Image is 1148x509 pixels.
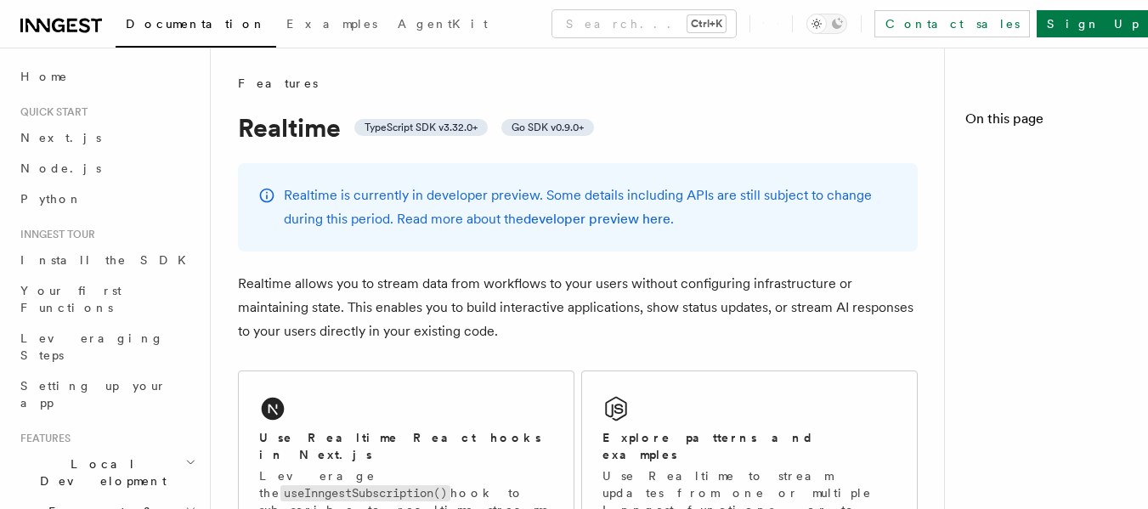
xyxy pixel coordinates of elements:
a: Documentation [116,5,276,48]
button: Search...Ctrl+K [552,10,736,37]
h1: Realtime [238,112,918,143]
a: Your first Functions [14,275,200,323]
button: Local Development [14,449,200,496]
h2: Use Realtime React hooks in Next.js [259,429,553,463]
span: AgentKit [398,17,488,31]
span: Home [20,68,68,85]
span: Features [14,432,71,445]
span: TypeScript SDK v3.32.0+ [365,121,478,134]
span: Documentation [126,17,266,31]
span: Python [20,192,82,206]
h2: Explore patterns and examples [602,429,896,463]
p: Realtime allows you to stream data from workflows to your users without configuring infrastructur... [238,272,918,343]
a: Install the SDK [14,245,200,275]
span: Install the SDK [20,253,196,267]
span: Setting up your app [20,379,167,410]
a: Home [14,61,200,92]
a: AgentKit [387,5,498,46]
span: Inngest tour [14,228,95,241]
h4: On this page [965,109,1128,136]
span: Leveraging Steps [20,331,164,362]
span: Go SDK v0.9.0+ [512,121,584,134]
span: Quick start [14,105,88,119]
span: Local Development [14,455,185,489]
a: Examples [276,5,387,46]
span: Your first Functions [20,284,122,314]
a: Leveraging Steps [14,323,200,370]
a: Python [14,184,200,214]
kbd: Ctrl+K [687,15,726,32]
a: Setting up your app [14,370,200,418]
a: developer preview here [523,211,670,227]
p: Realtime is currently in developer preview. Some details including APIs are still subject to chan... [284,184,897,231]
a: Next.js [14,122,200,153]
button: Toggle dark mode [806,14,847,34]
a: Contact sales [874,10,1030,37]
span: Next.js [20,131,101,144]
code: useInngestSubscription() [280,485,450,501]
span: Examples [286,17,377,31]
span: Features [238,75,318,92]
span: Node.js [20,161,101,175]
a: Node.js [14,153,200,184]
